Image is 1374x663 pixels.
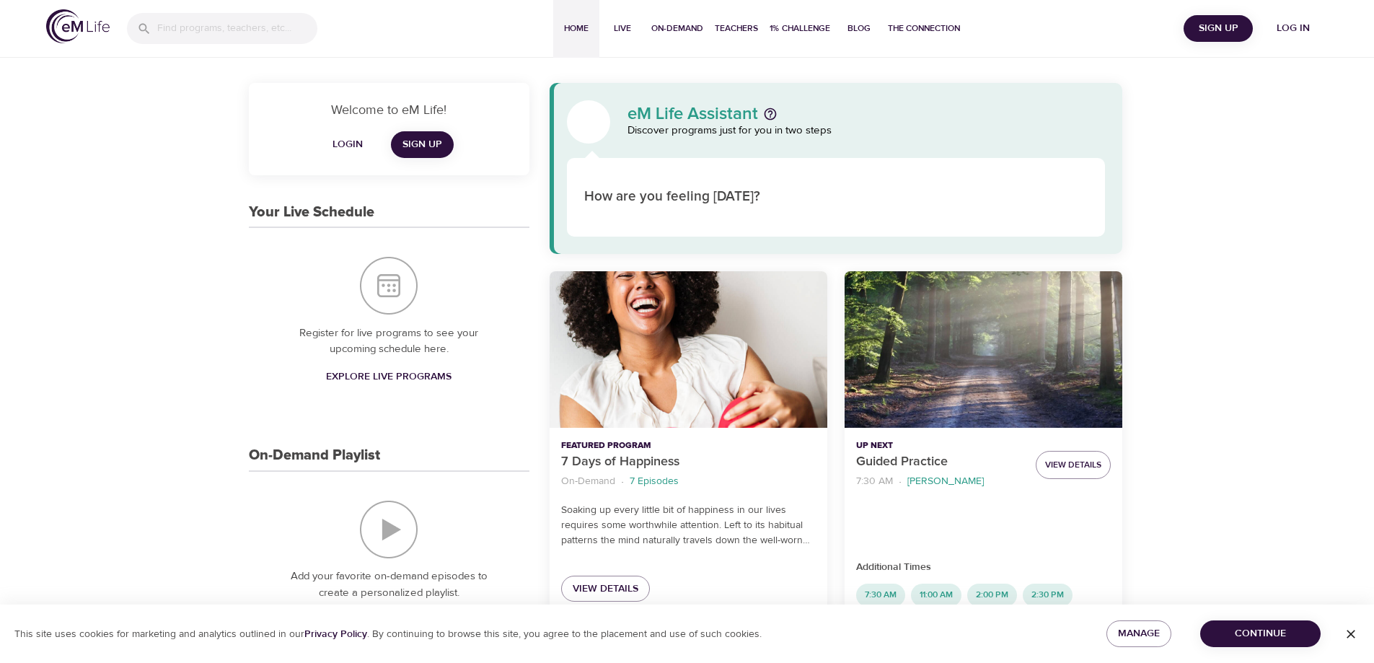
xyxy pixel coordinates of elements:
p: Soaking up every little bit of happiness in our lives requires some worthwhile attention. Left to... [561,503,816,548]
div: 2:00 PM [967,584,1017,607]
div: 7:30 AM [856,584,905,607]
span: Teachers [715,21,758,36]
span: Blog [842,21,876,36]
span: Live [605,21,640,36]
img: Your Live Schedule [360,257,418,315]
span: Sign Up [1189,19,1247,38]
button: I'm feeling bad [933,175,977,219]
span: 7:30 AM [856,589,905,601]
p: 7:30 AM [856,474,893,489]
span: Sign Up [402,136,442,154]
button: I'm feeling worst [977,175,1021,219]
img: eM Life Assistant [577,110,600,133]
p: Up Next [856,439,1024,452]
p: eM Life Assistant [627,105,758,123]
p: Additional Times [856,560,1111,575]
nav: breadcrumb [561,472,816,491]
span: 2:00 PM [967,589,1017,601]
button: I'm feeling good [845,175,889,219]
p: 7 Days of Happiness [561,452,816,472]
p: How are you feeling [DATE]? [584,187,784,208]
span: Login [330,136,365,154]
button: View Details [1036,451,1111,479]
img: good [847,177,887,217]
input: Find programs, teachers, etc... [157,13,317,44]
p: Register for live programs to see your upcoming schedule here. [278,325,501,358]
p: Welcome to eM Life! [266,100,512,120]
span: View Details [573,580,638,598]
a: Privacy Policy [304,628,367,641]
img: great [803,177,843,217]
img: ok [891,177,931,217]
nav: breadcrumb [856,472,1024,491]
button: Sign Up [1184,15,1253,42]
span: View Details [1045,457,1101,473]
button: Continue [1200,620,1321,647]
img: worst [979,177,1019,217]
button: Manage [1106,620,1171,647]
img: On-Demand Playlist [360,501,418,558]
button: Log in [1259,15,1328,42]
span: On-Demand [651,21,703,36]
p: Discover programs just for you in two steps [627,123,1106,139]
button: Guided Practice [845,271,1122,428]
div: 11:00 AM [911,584,961,607]
span: 11:00 AM [911,589,961,601]
a: View Details [561,576,650,602]
li: · [899,472,902,491]
p: [PERSON_NAME] [907,474,984,489]
p: 7 Episodes [630,474,679,489]
h3: Your Live Schedule [249,204,374,221]
button: I'm feeling ok [889,175,933,219]
p: Guided Practice [856,452,1024,472]
span: 2:30 PM [1023,589,1073,601]
a: Sign Up [391,131,454,158]
a: Explore Live Programs [320,364,457,390]
button: Login [325,131,371,158]
span: Explore Live Programs [326,368,452,386]
img: bad [935,177,975,217]
span: Continue [1212,625,1309,643]
span: Home [559,21,594,36]
button: 7 Days of Happiness [550,271,827,428]
li: · [621,472,624,491]
div: 2:30 PM [1023,584,1073,607]
span: Log in [1264,19,1322,38]
p: Featured Program [561,439,816,452]
span: 1% Challenge [770,21,830,36]
button: I'm feeling great [801,175,845,219]
span: Manage [1118,625,1160,643]
img: logo [46,9,110,43]
p: On-Demand [561,474,615,489]
h3: On-Demand Playlist [249,447,380,464]
p: Add your favorite on-demand episodes to create a personalized playlist. [278,568,501,601]
span: The Connection [888,21,960,36]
